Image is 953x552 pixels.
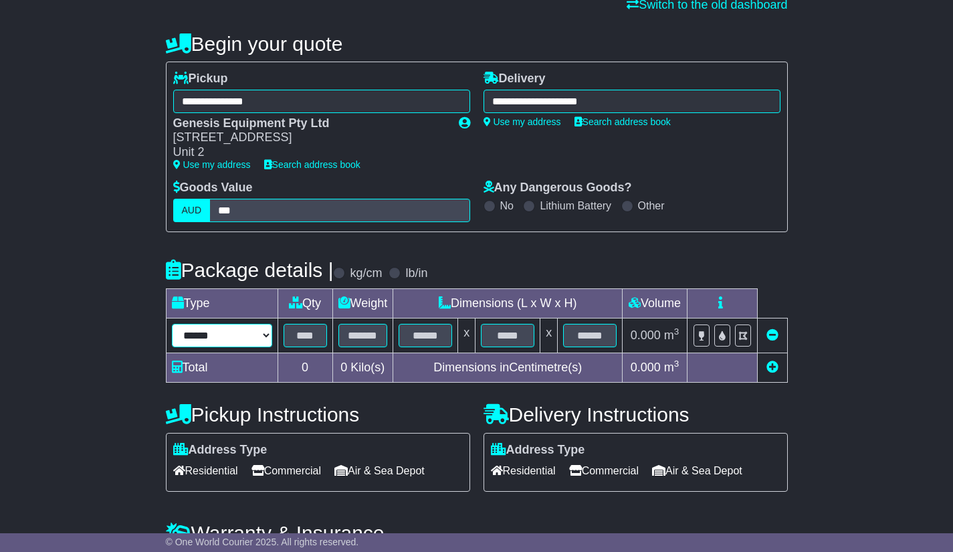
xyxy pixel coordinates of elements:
label: Goods Value [173,181,253,195]
span: Residential [491,460,556,481]
a: Use my address [484,116,561,127]
span: Commercial [251,460,321,481]
span: Air & Sea Depot [334,460,425,481]
span: m [664,329,679,342]
span: 0 [340,361,347,374]
label: lb/in [405,266,427,281]
h4: Package details | [166,259,334,281]
td: Kilo(s) [332,353,393,382]
label: Delivery [484,72,546,86]
td: x [540,318,558,353]
label: Any Dangerous Goods? [484,181,632,195]
a: Remove this item [766,329,778,342]
td: Dimensions in Centimetre(s) [393,353,623,382]
span: 0.000 [631,361,661,374]
label: Pickup [173,72,228,86]
span: 0.000 [631,329,661,342]
td: 0 [278,353,332,382]
span: © One World Courier 2025. All rights reserved. [166,537,359,547]
label: kg/cm [350,266,382,281]
span: Air & Sea Depot [652,460,742,481]
label: Address Type [491,443,585,458]
h4: Delivery Instructions [484,403,788,426]
td: Total [166,353,278,382]
td: Volume [623,288,687,318]
td: Dimensions (L x W x H) [393,288,623,318]
a: Search address book [574,116,671,127]
a: Use my address [173,159,251,170]
div: [STREET_ADDRESS] [173,130,445,145]
sup: 3 [674,327,679,337]
td: x [458,318,475,353]
label: Address Type [173,443,268,458]
label: Lithium Battery [540,199,611,212]
label: Other [638,199,665,212]
div: Unit 2 [173,145,445,160]
label: No [500,199,514,212]
sup: 3 [674,359,679,369]
a: Add new item [766,361,778,374]
h4: Warranty & Insurance [166,522,788,544]
a: Search address book [264,159,360,170]
td: Qty [278,288,332,318]
span: Residential [173,460,238,481]
span: m [664,361,679,374]
span: Commercial [569,460,639,481]
td: Weight [332,288,393,318]
td: Type [166,288,278,318]
div: Genesis Equipment Pty Ltd [173,116,445,131]
h4: Pickup Instructions [166,403,470,426]
h4: Begin your quote [166,33,788,55]
label: AUD [173,199,211,222]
